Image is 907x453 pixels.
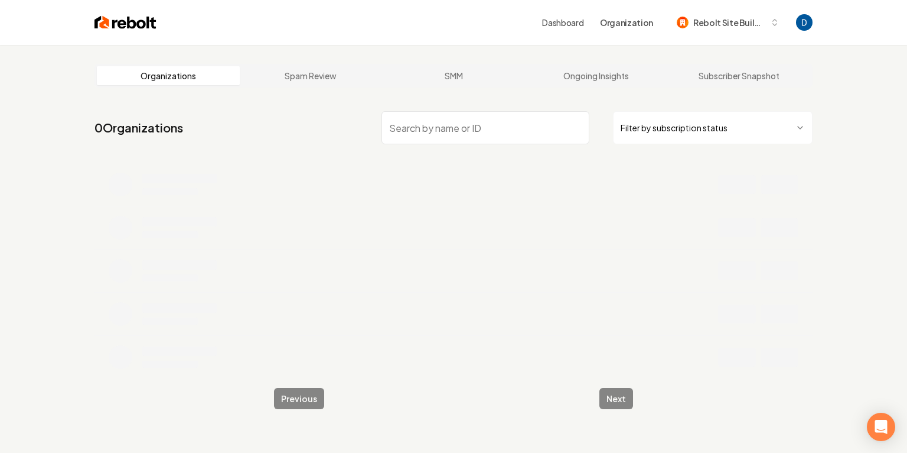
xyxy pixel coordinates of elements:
[667,66,810,85] a: Subscriber Snapshot
[94,14,156,31] img: Rebolt Logo
[677,17,689,28] img: Rebolt Site Builder
[693,17,765,29] span: Rebolt Site Builder
[97,66,240,85] a: Organizations
[240,66,383,85] a: Spam Review
[94,119,183,136] a: 0Organizations
[796,14,813,31] img: David Rice
[593,12,660,33] button: Organization
[796,14,813,31] button: Open user button
[382,66,525,85] a: SMM
[867,413,895,441] div: Open Intercom Messenger
[542,17,583,28] a: Dashboard
[381,111,589,144] input: Search by name or ID
[525,66,668,85] a: Ongoing Insights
